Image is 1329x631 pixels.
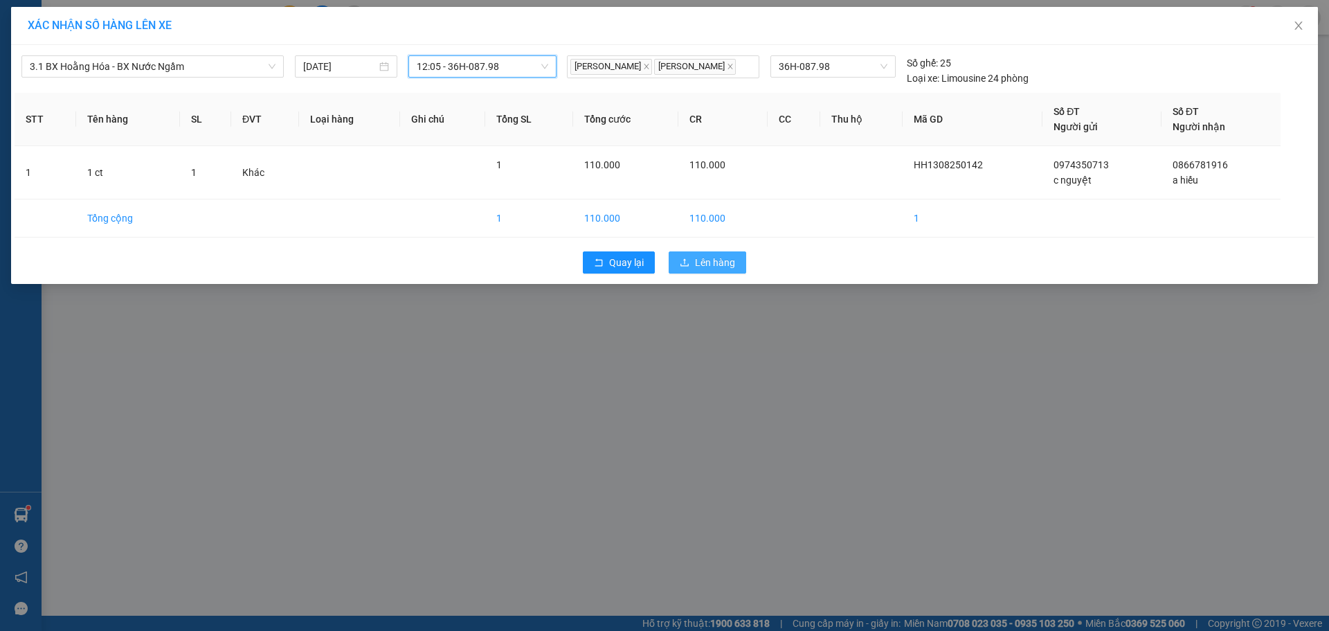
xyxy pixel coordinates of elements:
[907,55,951,71] div: 25
[1054,159,1109,170] span: 0974350713
[643,63,650,70] span: close
[727,63,734,70] span: close
[231,146,299,199] td: Khác
[231,93,299,146] th: ĐVT
[570,59,652,75] span: [PERSON_NAME]
[30,56,275,77] span: 3.1 BX Hoằng Hóa - BX Nước Ngầm
[76,199,180,238] td: Tổng cộng
[573,199,678,238] td: 110.000
[903,93,1043,146] th: Mã GD
[583,251,655,274] button: rollbackQuay lại
[496,159,502,170] span: 1
[15,146,76,199] td: 1
[1054,121,1098,132] span: Người gửi
[573,93,678,146] th: Tổng cước
[907,55,938,71] span: Số ghế:
[680,258,689,269] span: upload
[191,167,197,178] span: 1
[485,93,573,146] th: Tổng SL
[678,93,768,146] th: CR
[907,71,939,86] span: Loại xe:
[28,19,172,32] span: XÁC NHẬN SỐ HÀNG LÊN XE
[779,56,887,77] span: 36H-087.98
[609,255,644,270] span: Quay lại
[669,251,746,274] button: uploadLên hàng
[76,93,180,146] th: Tên hàng
[1173,106,1199,117] span: Số ĐT
[485,199,573,238] td: 1
[1054,175,1092,186] span: c nguyệt
[15,93,76,146] th: STT
[400,93,485,146] th: Ghi chú
[678,199,768,238] td: 110.000
[903,199,1043,238] td: 1
[695,255,735,270] span: Lên hàng
[76,146,180,199] td: 1 ct
[303,59,377,74] input: 13/08/2025
[1293,20,1304,31] span: close
[1279,7,1318,46] button: Close
[914,159,983,170] span: HH1308250142
[180,93,231,146] th: SL
[907,71,1029,86] div: Limousine 24 phòng
[299,93,400,146] th: Loại hàng
[654,59,736,75] span: [PERSON_NAME]
[417,56,548,77] span: 12:05 - 36H-087.98
[584,159,620,170] span: 110.000
[1173,175,1198,186] span: a hiếu
[1173,121,1225,132] span: Người nhận
[1173,159,1228,170] span: 0866781916
[820,93,902,146] th: Thu hộ
[689,159,725,170] span: 110.000
[1054,106,1080,117] span: Số ĐT
[768,93,821,146] th: CC
[594,258,604,269] span: rollback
